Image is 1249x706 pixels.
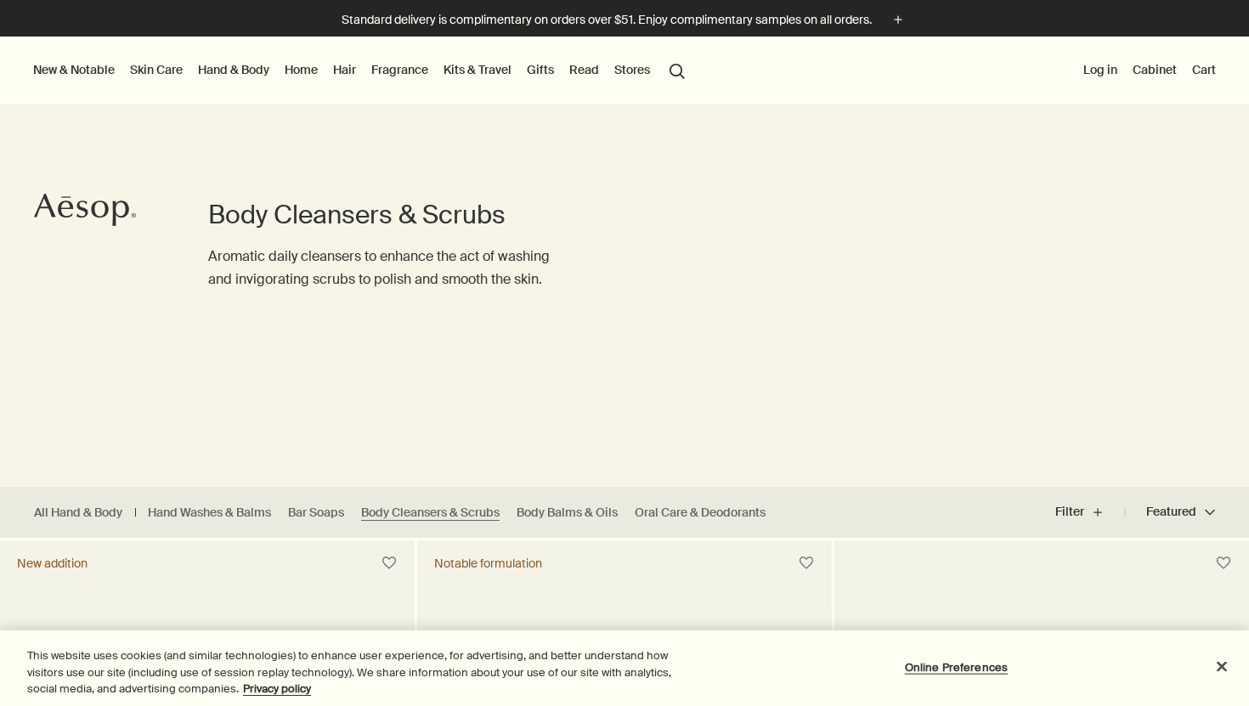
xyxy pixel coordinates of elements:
[243,681,311,696] a: More information about your privacy, opens in a new tab
[361,505,500,521] a: Body Cleansers & Scrubs
[1080,37,1219,104] nav: supplementary
[374,548,404,579] button: Save to cabinet
[342,10,907,30] button: Standard delivery is complimentary on orders over $51. Enjoy complimentary samples on all orders.
[330,59,359,81] a: Hair
[195,59,273,81] a: Hand & Body
[17,556,88,571] div: New addition
[1208,548,1239,579] button: Save to cabinet
[148,505,271,521] a: Hand Washes & Balms
[1125,492,1215,533] button: Featured
[517,505,618,521] a: Body Balms & Oils
[30,189,140,235] a: Aesop
[1080,59,1121,81] button: Log in
[288,505,344,521] a: Bar Soaps
[30,59,118,81] button: New & Notable
[1189,59,1219,81] button: Cart
[208,245,557,291] p: Aromatic daily cleansers to enhance the act of washing and invigorating scrubs to polish and smoo...
[368,59,432,81] a: Fragrance
[523,59,557,81] a: Gifts
[440,59,515,81] a: Kits & Travel
[791,548,822,579] button: Save to cabinet
[27,647,687,698] div: This website uses cookies (and similar technologies) to enhance user experience, for advertising,...
[1129,59,1180,81] a: Cabinet
[1055,492,1125,533] button: Filter
[635,505,766,521] a: Oral Care & Deodorants
[127,59,186,81] a: Skin Care
[30,37,692,104] nav: primary
[342,11,872,29] p: Standard delivery is complimentary on orders over $51. Enjoy complimentary samples on all orders.
[208,198,557,232] h1: Body Cleansers & Scrubs
[434,556,542,571] div: Notable formulation
[281,59,321,81] a: Home
[34,193,136,227] svg: Aesop
[566,59,602,81] a: Read
[1203,647,1241,685] button: Close
[34,505,122,521] a: All Hand & Body
[611,59,653,81] button: Stores
[662,54,692,86] button: Open search
[903,650,1009,684] button: Online Preferences, Opens the preference center dialog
